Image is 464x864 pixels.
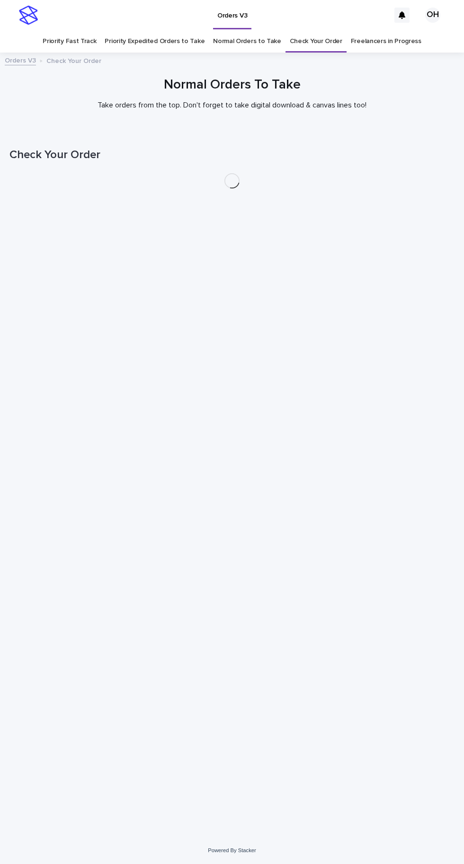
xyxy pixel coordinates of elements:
[290,30,342,53] a: Check Your Order
[105,30,205,53] a: Priority Expedited Orders to Take
[5,54,36,65] a: Orders V3
[9,77,455,93] h1: Normal Orders To Take
[213,30,281,53] a: Normal Orders to Take
[351,30,421,53] a: Freelancers in Progress
[43,30,96,53] a: Priority Fast Track
[425,8,440,23] div: OH
[208,847,256,853] a: Powered By Stacker
[19,6,38,25] img: stacker-logo-s-only.png
[46,55,101,65] p: Check Your Order
[43,101,421,110] p: Take orders from the top. Don't forget to take digital download & canvas lines too!
[9,148,455,162] h1: Check Your Order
